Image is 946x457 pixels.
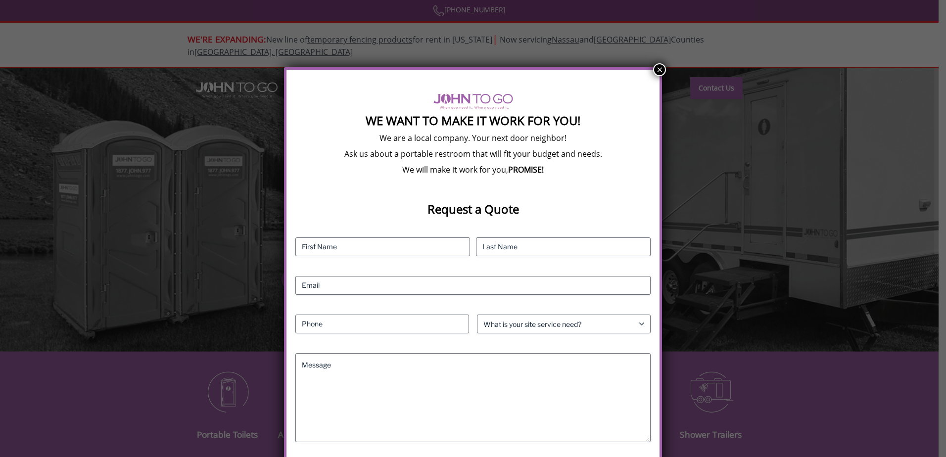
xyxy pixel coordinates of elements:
input: Email [295,276,651,295]
strong: Request a Quote [427,201,519,217]
p: We are a local company. Your next door neighbor! [295,133,651,143]
strong: We Want To Make It Work For You! [366,112,580,129]
button: Close [653,63,666,76]
p: Ask us about a portable restroom that will fit your budget and needs. [295,148,651,159]
img: logo of viptogo [433,93,513,109]
input: First Name [295,237,470,256]
b: PROMISE! [508,164,544,175]
p: We will make it work for you, [295,164,651,175]
input: Last Name [476,237,651,256]
input: Phone [295,315,469,333]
